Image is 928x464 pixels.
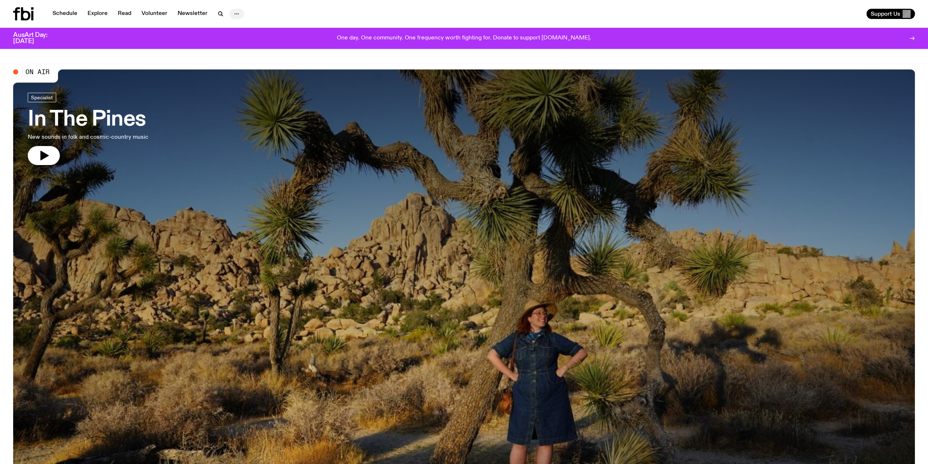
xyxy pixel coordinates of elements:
h3: In The Pines [28,110,148,130]
button: Support Us [866,9,915,19]
span: Support Us [871,11,900,17]
span: On Air [26,69,50,75]
span: Specialist [31,95,53,100]
p: New sounds in folk and cosmic-country music [28,133,148,142]
a: Newsletter [173,9,212,19]
a: Explore [83,9,112,19]
a: Schedule [48,9,82,19]
a: Volunteer [137,9,172,19]
a: Read [113,9,136,19]
a: Specialist [28,93,56,102]
h3: AusArt Day: [DATE] [13,32,60,45]
a: In The PinesNew sounds in folk and cosmic-country music [28,93,148,165]
p: One day. One community. One frequency worth fighting for. Donate to support [DOMAIN_NAME]. [337,35,591,42]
